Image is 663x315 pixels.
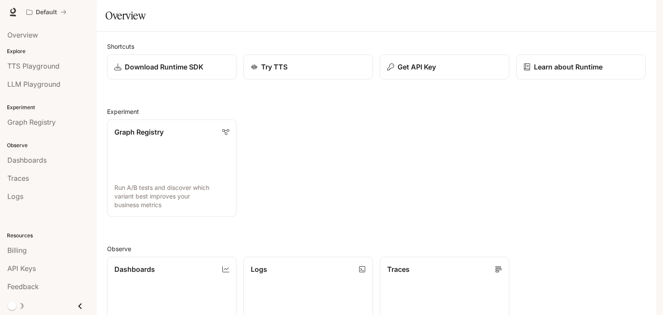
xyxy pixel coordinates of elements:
[261,62,287,72] p: Try TTS
[107,42,646,51] h2: Shortcuts
[516,54,646,79] a: Learn about Runtime
[243,54,373,79] a: Try TTS
[114,127,164,137] p: Graph Registry
[114,183,229,209] p: Run A/B tests and discover which variant best improves your business metrics
[534,62,603,72] p: Learn about Runtime
[107,54,237,79] a: Download Runtime SDK
[125,62,203,72] p: Download Runtime SDK
[107,244,646,253] h2: Observe
[107,120,237,217] a: Graph RegistryRun A/B tests and discover which variant best improves your business metrics
[380,54,509,79] button: Get API Key
[107,107,646,116] h2: Experiment
[398,62,436,72] p: Get API Key
[36,9,57,16] p: Default
[114,264,155,274] p: Dashboards
[105,7,145,24] h1: Overview
[22,3,70,21] button: All workspaces
[251,264,267,274] p: Logs
[387,264,410,274] p: Traces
